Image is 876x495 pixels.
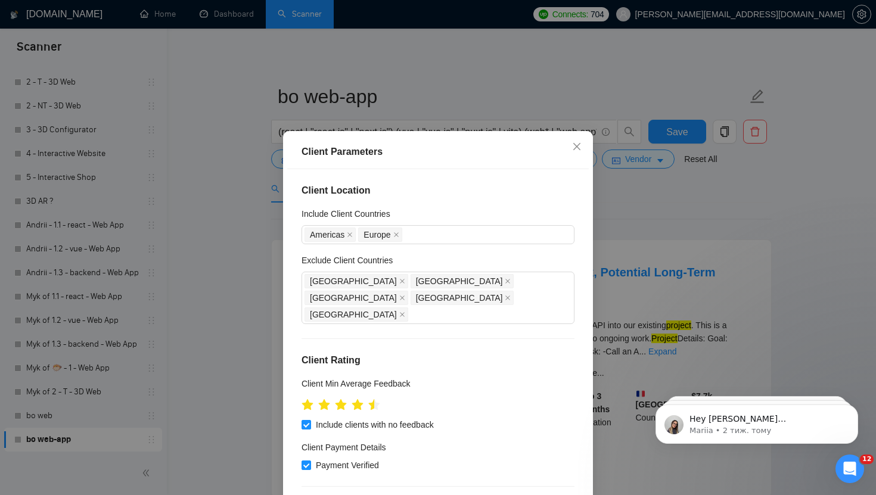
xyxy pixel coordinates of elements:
span: star [352,399,364,411]
span: [GEOGRAPHIC_DATA] [310,275,397,288]
span: star [302,399,313,411]
h5: Exclude Client Countries [302,254,393,267]
span: [GEOGRAPHIC_DATA] [310,291,397,304]
span: Americas [310,228,344,241]
span: close [399,295,405,301]
h4: Client Rating [302,353,574,368]
div: Client Parameters [302,145,574,159]
span: star [368,399,380,411]
span: close [393,232,399,238]
span: close [399,312,405,317]
h4: Client Payment Details [302,441,386,454]
button: Close [561,131,593,163]
span: China [305,291,408,305]
span: Pakistan [305,307,408,322]
iframe: Intercom notifications повідомлення [638,379,876,463]
span: close [572,142,582,151]
span: [GEOGRAPHIC_DATA] [416,275,503,288]
span: Americas [305,228,356,242]
span: [GEOGRAPHIC_DATA] [416,291,503,304]
h5: Client Min Average Feedback [302,377,411,390]
span: close [505,295,511,301]
span: Russia [305,274,408,288]
span: star [318,399,330,411]
span: Include clients with no feedback [311,419,439,432]
h5: Include Client Countries [302,207,390,220]
span: 12 [860,454,874,464]
span: Belarus [411,274,514,288]
span: close [399,278,405,284]
span: close [505,278,511,284]
span: India [411,291,514,305]
span: Europe [358,228,402,242]
span: close [347,232,353,238]
span: Payment Verified [311,459,384,472]
iframe: Intercom live chat [835,454,864,483]
span: star [335,399,347,411]
h4: Client Location [302,183,574,198]
span: [GEOGRAPHIC_DATA] [310,308,397,321]
span: Europe [364,228,390,241]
